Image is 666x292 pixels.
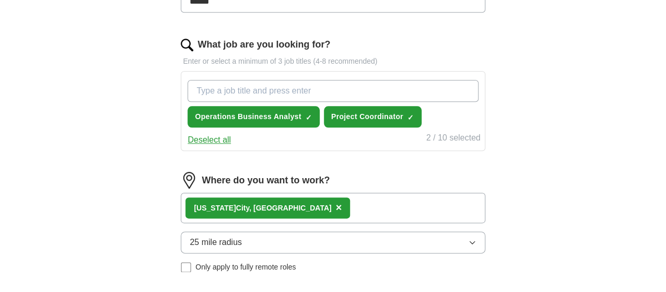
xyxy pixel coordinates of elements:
span: ✓ [407,113,414,122]
img: search.png [181,39,193,51]
img: location.png [181,172,197,189]
button: Operations Business Analyst✓ [188,106,319,127]
label: What job are you looking for? [197,38,330,52]
span: Project Coordinator [331,111,403,122]
span: Only apply to fully remote roles [195,262,296,273]
button: × [335,200,342,216]
strong: [US_STATE] [194,204,236,212]
button: Project Coordinator✓ [324,106,422,127]
span: 25 mile radius [190,236,242,249]
p: Enter or select a minimum of 3 job titles (4-8 recommended) [181,56,485,67]
button: 25 mile radius [181,231,485,253]
div: 2 / 10 selected [426,132,481,146]
div: City, [GEOGRAPHIC_DATA] [194,203,331,214]
span: ✓ [306,113,312,122]
label: Where do you want to work? [202,173,330,188]
button: Deselect all [188,134,231,146]
input: Type a job title and press enter [188,80,478,102]
span: Operations Business Analyst [195,111,301,122]
input: Only apply to fully remote roles [181,262,191,273]
span: × [335,202,342,213]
